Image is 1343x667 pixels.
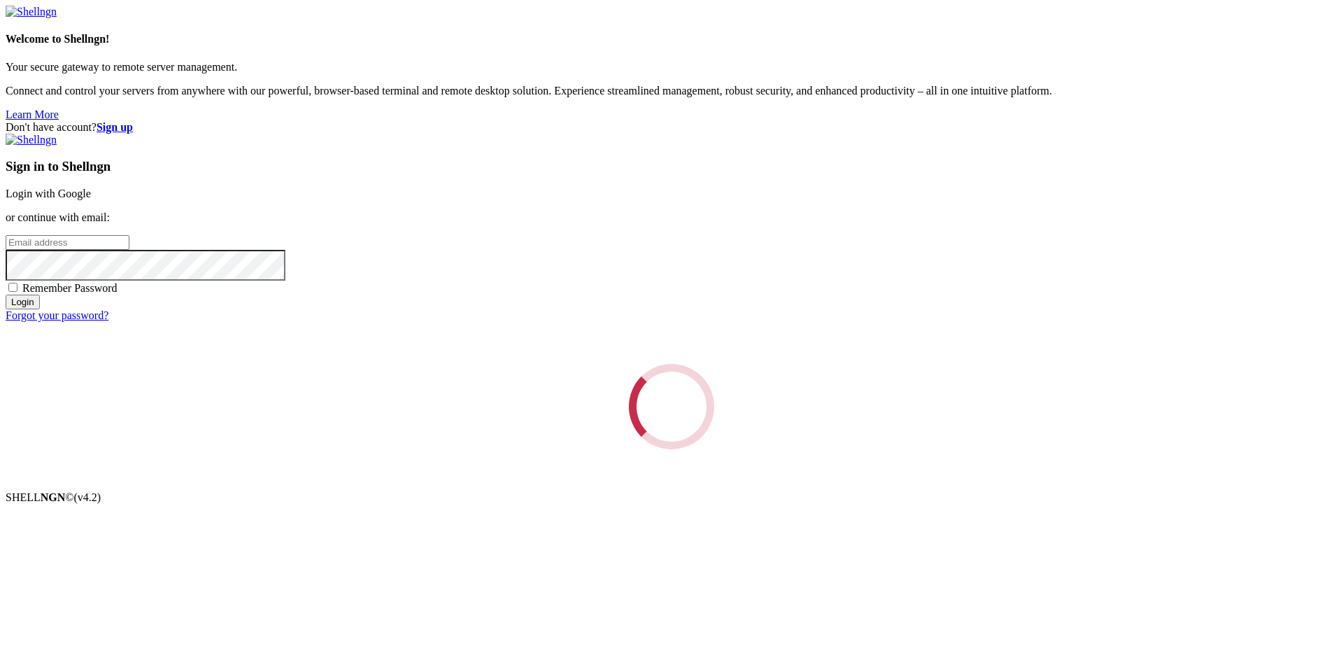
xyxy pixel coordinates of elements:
[6,188,91,199] a: Login with Google
[6,61,1337,73] p: Your secure gateway to remote server management.
[97,121,133,133] a: Sign up
[6,85,1337,97] p: Connect and control your servers from anywhere with our powerful, browser-based terminal and remo...
[6,235,129,250] input: Email address
[6,295,40,309] input: Login
[8,283,17,292] input: Remember Password
[6,108,59,120] a: Learn More
[6,134,57,146] img: Shellngn
[6,491,101,503] span: SHELL ©
[6,159,1337,174] h3: Sign in to Shellngn
[615,350,728,463] div: Loading...
[6,211,1337,224] p: or continue with email:
[6,121,1337,134] div: Don't have account?
[6,6,57,18] img: Shellngn
[22,282,118,294] span: Remember Password
[41,491,66,503] b: NGN
[6,309,108,321] a: Forgot your password?
[74,491,101,503] span: 4.2.0
[6,33,1337,45] h4: Welcome to Shellngn!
